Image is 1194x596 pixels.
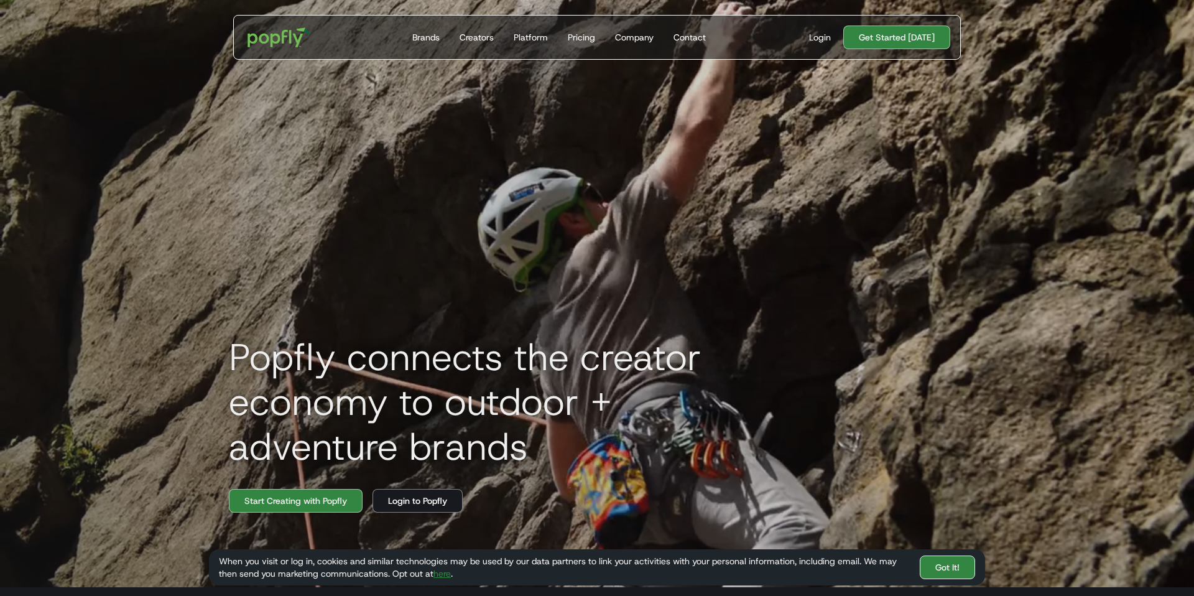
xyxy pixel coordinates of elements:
[455,16,499,59] a: Creators
[514,31,548,44] div: Platform
[568,31,595,44] div: Pricing
[229,489,363,513] a: Start Creating with Popfly
[809,31,831,44] div: Login
[804,31,836,44] a: Login
[563,16,600,59] a: Pricing
[239,19,319,56] a: home
[843,26,950,49] a: Get Started [DATE]
[615,31,654,44] div: Company
[219,555,910,580] div: When you visit or log in, cookies and similar technologies may be used by our data partners to li...
[610,16,659,59] a: Company
[219,335,779,469] h1: Popfly connects the creator economy to outdoor + adventure brands
[509,16,553,59] a: Platform
[920,556,975,579] a: Got It!
[673,31,706,44] div: Contact
[460,31,494,44] div: Creators
[669,16,711,59] a: Contact
[373,489,463,513] a: Login to Popfly
[407,16,445,59] a: Brands
[412,31,440,44] div: Brands
[433,568,451,579] a: here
